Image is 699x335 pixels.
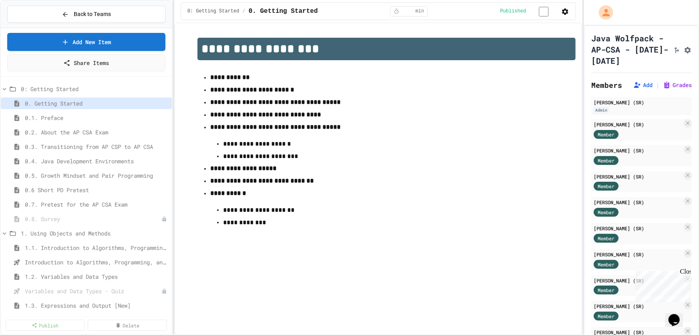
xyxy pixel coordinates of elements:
div: [PERSON_NAME] (SR) [594,199,682,206]
div: Admin [594,107,609,114]
div: [PERSON_NAME] (SR) [594,173,682,180]
span: 1.1. Introduction to Algorithms, Programming, and Compilers [25,244,169,252]
span: Member [598,131,614,138]
span: Published [500,8,526,14]
h1: Java Wolfpack - AP-CSA - [DATE]-[DATE] [591,32,669,66]
div: Chat with us now!Close [3,3,55,51]
div: [PERSON_NAME] (SR) [594,277,682,284]
span: 0.4. Java Development Environments [25,157,169,165]
span: Member [598,183,614,190]
div: Unpublished [161,216,167,222]
span: 0: Getting Started [187,8,240,14]
button: Add [633,81,653,89]
div: My Account [590,3,615,22]
span: 0.2. About the AP CSA Exam [25,128,169,136]
div: [PERSON_NAME] (SR) [594,251,682,258]
div: [PERSON_NAME] (SR) [594,121,682,128]
input: publish toggle [530,7,558,16]
div: [PERSON_NAME] (SR) [594,99,689,106]
a: Publish [6,320,85,331]
div: [PERSON_NAME] (SR) [594,147,682,154]
span: Member [598,261,614,268]
span: 0. Getting Started [249,6,318,16]
span: | [656,80,660,90]
span: Member [598,209,614,216]
span: / [242,8,245,14]
div: [PERSON_NAME] (SR) [594,225,682,232]
div: Content is published and visible to students [500,6,558,16]
div: Unpublished [161,288,167,294]
a: Add New Item [7,33,165,51]
button: Grades [663,81,692,89]
span: 0.3. Transitioning from AP CSP to AP CSA [25,142,169,151]
span: 1.3. Expressions and Output [New] [25,301,169,310]
span: Variables and Data Types - Quiz [25,287,161,295]
span: Introduction to Algorithms, Programming, and Compilers [25,258,169,266]
span: Back to Teams [74,10,111,18]
a: Share Items [7,54,165,71]
span: Member [598,286,614,294]
button: Assignment Settings [684,45,692,54]
h2: Members [591,79,622,91]
span: 0: Getting Started [21,85,169,93]
span: Member [598,313,614,320]
button: Back to Teams [7,6,165,23]
span: 0.1. Preface [25,114,169,122]
span: 1. Using Objects and Methods [21,229,169,238]
iframe: chat widget [633,268,691,302]
a: Delete [88,320,167,331]
span: 0.5. Growth Mindset and Pair Programming [25,171,169,180]
span: 0.8. Survey [25,215,161,223]
iframe: chat widget [665,303,691,327]
span: min [415,8,424,14]
span: 0.7. Pretest for the AP CSA Exam [25,200,169,209]
span: 0. Getting Started [25,99,169,108]
span: Member [598,235,614,242]
span: Member [598,157,614,164]
span: 1.2. Variables and Data Types [25,272,169,281]
button: Click to see fork details [673,45,681,54]
span: 0.6 Short PD Pretest [25,186,169,194]
div: [PERSON_NAME] (SR) [594,303,682,310]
